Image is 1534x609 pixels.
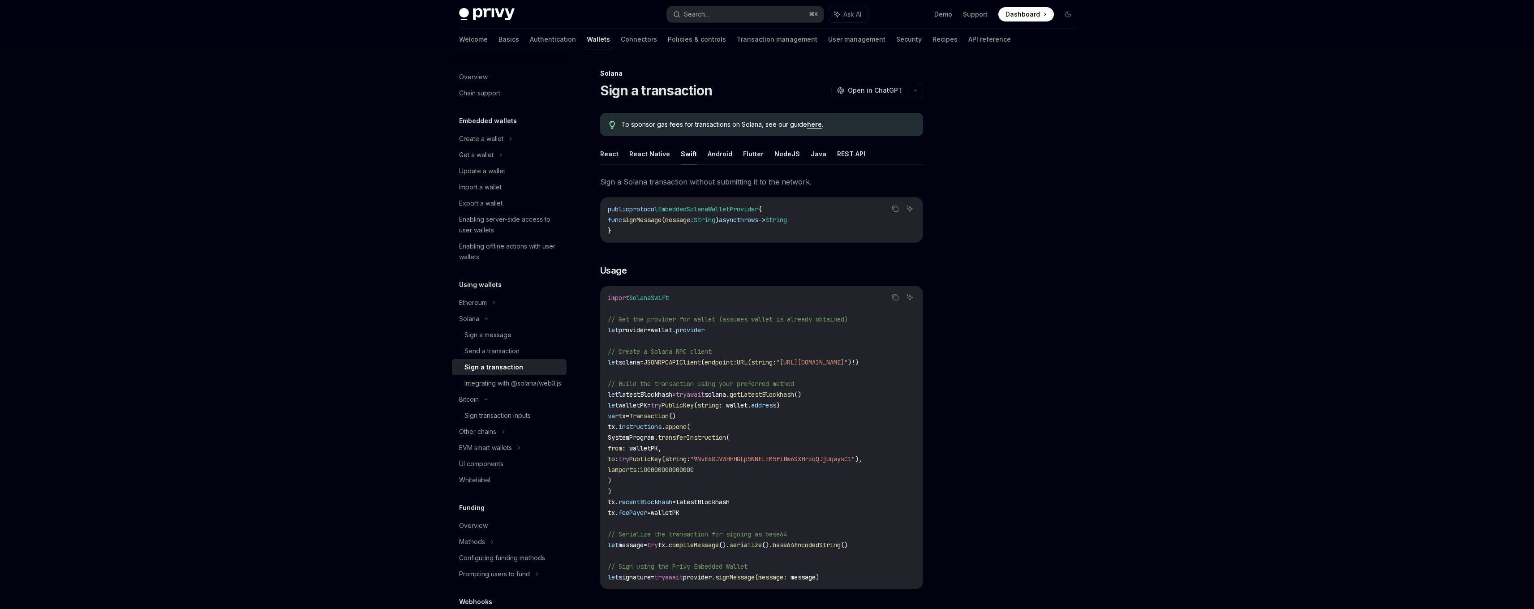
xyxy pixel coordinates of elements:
[776,401,780,409] span: )
[904,292,915,303] button: Ask AI
[619,401,647,409] span: walletPK
[658,541,669,549] span: tx.
[889,203,901,214] button: Copy the contents from the code block
[621,29,657,50] a: Connectors
[608,541,619,549] span: let
[647,541,658,549] span: try
[452,550,567,566] a: Configuring funding methods
[662,216,665,224] span: (
[452,407,567,424] a: Sign transaction inputs
[968,29,1011,50] a: API reference
[619,412,626,420] span: tx
[619,423,662,431] span: instructions
[452,195,567,211] a: Export a wallet
[608,412,619,420] span: var
[619,498,672,506] span: recentBlockhash
[608,530,787,538] span: // Serialize the transaction for signing as base64
[848,86,902,95] span: Open in ChatGPT
[626,412,629,420] span: =
[619,390,672,399] span: latestBlockhash
[647,401,651,409] span: =
[998,7,1054,21] a: Dashboard
[464,330,511,340] div: Sign a message
[773,358,776,366] span: :
[452,163,567,179] a: Update a wallet
[452,179,567,195] a: Import a wallet
[608,466,636,474] span: lamports
[619,358,640,366] span: solana
[459,426,496,437] div: Other chains
[765,216,787,224] span: String
[600,264,627,277] span: Usage
[608,401,619,409] span: let
[452,343,567,359] a: Send a transaction
[667,6,824,22] button: Search...⌘K
[751,401,776,409] span: address
[600,82,713,99] h1: Sign a transaction
[644,358,701,366] span: JSONRPCAPIClient
[459,475,490,485] div: Whitelabel
[452,85,567,101] a: Chain support
[719,401,751,409] span: : wallet.
[459,116,517,126] h5: Embedded wallets
[672,498,676,506] span: =
[459,536,485,547] div: Methods
[690,455,855,463] span: "9NvE68JVWHHHGLp5NNELtM5fiBw6SXHrzqQJjUqaykC1"
[459,596,492,607] h5: Webhooks
[776,358,848,366] span: "[URL][DOMAIN_NAME]"
[619,326,647,334] span: provider
[608,380,794,388] span: // Build the transaction using your preferred method
[587,29,610,50] a: Wallets
[726,433,730,442] span: (
[896,29,922,50] a: Security
[608,326,619,334] span: let
[608,487,611,495] span: )
[654,573,665,581] span: try
[737,216,758,224] span: throws
[530,29,576,50] a: Authentication
[459,553,545,563] div: Configuring funding methods
[676,326,705,334] span: provider
[733,358,737,366] span: :
[459,442,512,453] div: EVM smart wallets
[708,143,732,164] button: Android
[1005,10,1040,19] span: Dashboard
[608,498,619,506] span: tx.
[651,401,662,409] span: try
[662,455,665,463] span: (
[459,569,530,579] div: Prompting users to fund
[452,69,567,85] a: Overview
[811,143,826,164] button: Java
[619,455,629,463] span: try
[843,10,861,19] span: Ask AI
[629,205,658,213] span: protocol
[464,346,520,356] div: Send a transaction
[608,390,619,399] span: let
[644,541,647,549] span: =
[459,279,502,290] h5: Using wallets
[705,390,730,399] span: solana.
[934,10,952,19] a: Demo
[621,120,914,129] span: To sponsor gas fees for transactions on Solana, see our guide .
[665,455,687,463] span: string
[932,29,958,50] a: Recipes
[459,182,502,193] div: Import a wallet
[608,433,658,442] span: SystemProgram.
[658,205,758,213] span: EmbeddedSolanaWalletProvider
[758,216,765,224] span: ->
[831,83,908,98] button: Open in ChatGPT
[459,198,503,209] div: Export a wallet
[647,509,651,517] span: =
[687,455,690,463] span: :
[459,520,488,531] div: Overview
[464,378,561,389] div: Integrating with @solana/web3.js
[737,358,748,366] span: URL
[647,326,651,334] span: =
[459,166,505,176] div: Update a wallet
[459,297,487,308] div: Ethereum
[622,216,662,224] span: signMessage
[837,143,865,164] button: REST API
[672,390,676,399] span: =
[608,476,611,485] span: )
[459,502,485,513] h5: Funding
